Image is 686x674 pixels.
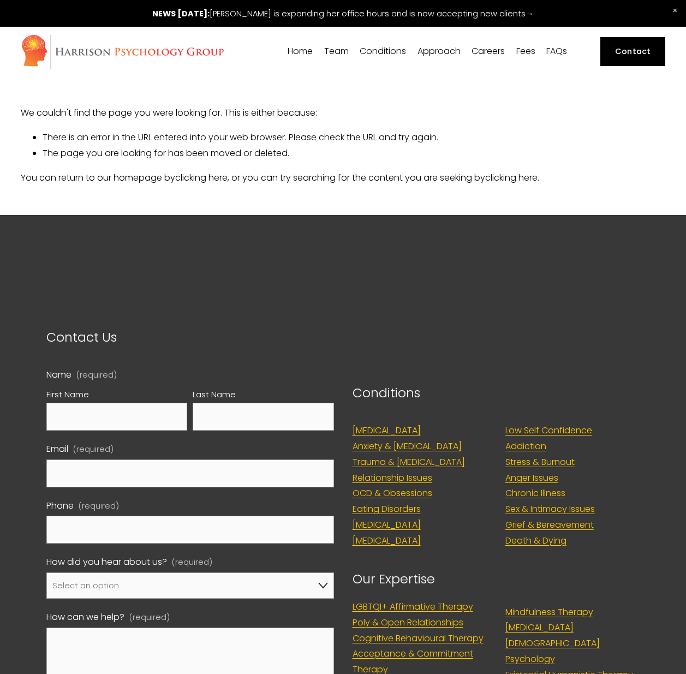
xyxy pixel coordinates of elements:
span: (required) [76,371,117,379]
a: clicking here [485,171,538,184]
a: Trauma & [MEDICAL_DATA] [353,455,465,470]
p: We couldn't find the page you were looking for. This is either because: [21,85,666,122]
a: Sex & Intimacy Issues [505,502,595,517]
a: Mindfulness Therapy [505,605,593,621]
span: (required) [129,610,170,624]
a: Careers [472,46,505,57]
a: OCD & Obsessions [353,486,432,502]
a: Home [288,46,313,57]
span: (required) [172,555,212,569]
span: Email [46,442,68,457]
a: Low Self Confidence [505,423,592,439]
a: [DEMOGRAPHIC_DATA] Psychology [505,636,640,667]
p: Conditions [353,381,640,404]
a: clicking here [175,171,228,184]
a: Grief & Bereavement [505,517,594,533]
li: There is an error in the URL entered into your web browser. Please check the URL and try again. [43,130,666,146]
a: Anger Issues [505,470,558,486]
div: Last Name [193,387,333,403]
img: Harrison Psychology Group [21,34,224,69]
li: The page you are looking for has been moved or deleted. [43,146,666,162]
a: [MEDICAL_DATA] [353,533,421,549]
a: Stress & Burnout [505,455,575,470]
a: Cognitive Behavioural Therapy [353,631,484,647]
a: Relationship Issues [353,470,432,486]
span: Phone [46,498,74,514]
a: [MEDICAL_DATA] [353,423,421,439]
a: [MEDICAL_DATA] [353,517,421,533]
span: How can we help? [46,610,124,625]
span: Approach [417,47,461,56]
a: Fees [516,46,535,57]
span: (required) [73,442,114,456]
a: FAQs [546,46,567,57]
span: Conditions [360,47,406,56]
a: Eating Disorders [353,502,421,517]
p: Contact Us [46,326,334,349]
p: Our Expertise [353,568,487,591]
a: Poly & Open Relationships [353,615,463,631]
a: Death & Dying [505,533,566,549]
a: [MEDICAL_DATA] [505,620,574,636]
span: Name [46,367,71,383]
a: Chronic Illness [505,486,565,502]
a: Addiction [505,439,546,455]
a: folder dropdown [324,46,349,57]
p: You can return to our homepage by , or you can try searching for the content you are seeking by . [21,170,666,186]
a: folder dropdown [360,46,406,57]
div: First Name [46,387,187,403]
span: How did you hear about us? [46,554,167,570]
a: LGBTQI+ Affirmative Therapy [353,599,473,615]
a: Contact [600,37,665,66]
span: (required) [79,499,119,513]
a: Anxiety & [MEDICAL_DATA] [353,439,462,455]
span: Team [324,47,349,56]
select: How did you hear about us? [46,572,334,599]
a: folder dropdown [417,46,461,57]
